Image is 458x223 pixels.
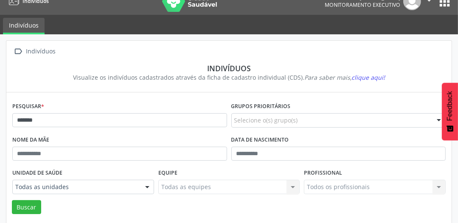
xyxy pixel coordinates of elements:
a: Indivíduos [3,18,45,34]
label: Data de nascimento [231,134,289,147]
i: Para saber mais, [304,73,385,81]
label: Nome da mãe [12,134,49,147]
button: Feedback - Mostrar pesquisa [442,83,458,140]
label: Profissional [304,167,342,180]
span: Feedback [446,91,454,121]
i:  [12,45,25,58]
label: Equipe [158,167,177,180]
label: Pesquisar [12,100,44,113]
span: Monitoramento Executivo [325,1,400,8]
a:  Indivíduos [12,45,57,58]
div: Indivíduos [18,64,440,73]
div: Indivíduos [25,45,57,58]
div: Visualize os indivíduos cadastrados através da ficha de cadastro individual (CDS). [18,73,440,82]
label: Unidade de saúde [12,167,62,180]
label: Grupos prioritários [231,100,291,113]
span: clique aqui! [351,73,385,81]
span: Todas as unidades [15,183,137,191]
span: Selecione o(s) grupo(s) [234,116,298,125]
